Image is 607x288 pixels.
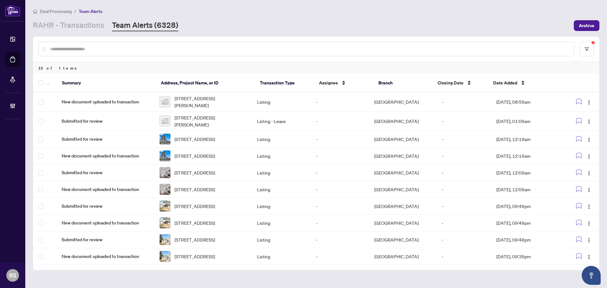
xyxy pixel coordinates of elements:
td: [DATE], 12:09am [491,181,562,198]
img: Logo [586,171,592,176]
span: [STREET_ADDRESS] [175,253,215,260]
span: Submitted for review [62,136,149,143]
img: Logo [586,254,592,260]
td: [GEOGRAPHIC_DATA] [369,112,437,131]
th: Summary [57,74,156,92]
td: - [311,164,369,181]
span: [STREET_ADDRESS] [175,203,215,210]
button: Logo [584,251,594,261]
td: - [437,231,491,248]
td: [DATE], 12:19am [491,148,562,164]
span: [STREET_ADDRESS] [175,152,215,159]
td: - [311,231,369,248]
span: Closing Date [438,79,463,86]
span: New document uploaded to transaction [62,98,149,105]
td: - [311,215,369,231]
img: thumbnail-img [160,218,170,228]
button: Logo [584,184,594,194]
td: - [311,248,369,265]
img: thumbnail-img [160,201,170,211]
td: Listing [252,198,310,215]
img: thumbnail-img [160,251,170,262]
th: Transaction Type [255,74,314,92]
img: Logo [586,187,592,193]
span: Assignee [319,79,338,86]
td: Listing [252,131,310,148]
td: - [437,148,491,164]
td: [GEOGRAPHIC_DATA] [369,248,437,265]
span: [STREET_ADDRESS] [175,136,215,143]
td: - [311,181,369,198]
td: [GEOGRAPHIC_DATA] [369,164,437,181]
td: - [437,215,491,231]
img: thumbnail-img [160,234,170,245]
td: - [311,198,369,215]
td: Listing [252,92,310,112]
td: [DATE], 01:09am [491,112,562,131]
td: - [437,164,491,181]
td: [DATE], 09:49pm [491,231,562,248]
img: Logo [586,137,592,142]
img: thumbnail-img [160,134,170,144]
td: [DATE], 12:19am [491,131,562,148]
span: New document uploaded to transaction [62,253,149,260]
div: 13 of Items [33,62,599,74]
td: Listing [252,164,310,181]
li: / [74,8,76,15]
td: - [437,248,491,265]
button: Logo [584,151,594,161]
td: [GEOGRAPHIC_DATA] [369,231,437,248]
span: [STREET_ADDRESS][PERSON_NAME] [175,95,247,109]
button: Logo [584,134,594,144]
span: Submitted for review [62,169,149,176]
button: Logo [584,116,594,126]
span: [STREET_ADDRESS][PERSON_NAME] [175,114,247,128]
th: Closing Date [432,74,488,92]
span: Deal Processing [40,9,72,14]
th: Branch [373,74,433,92]
td: [DATE], 12:09am [491,164,562,181]
span: RS [9,271,16,280]
td: - [311,92,369,112]
span: Team Alerts [79,9,102,14]
span: [STREET_ADDRESS] [175,186,215,193]
td: - [437,92,491,112]
span: Submitted for review [62,203,149,210]
td: [DATE], 09:49pm [491,198,562,215]
img: thumbnail-img [160,167,170,178]
img: Logo [586,119,592,124]
img: thumbnail-img [160,96,170,107]
td: - [311,148,369,164]
img: Logo [586,100,592,105]
button: Logo [584,218,594,228]
td: - [311,131,369,148]
img: Logo [586,238,592,243]
img: Logo [586,154,592,159]
span: filter [585,47,589,51]
button: Logo [584,168,594,178]
img: thumbnail-img [160,116,170,126]
td: - [437,112,491,131]
td: Listing [252,181,310,198]
button: Open asap [582,266,601,285]
td: [DATE], 09:49pm [491,215,562,231]
button: filter [579,42,594,56]
td: Listing [252,231,310,248]
td: - [437,198,491,215]
th: Address, Project Name, or ID [156,74,255,92]
td: - [437,181,491,198]
td: - [311,112,369,131]
td: [GEOGRAPHIC_DATA] [369,181,437,198]
span: Date Added [493,79,517,86]
td: Listing [252,248,310,265]
td: - [437,131,491,148]
td: [DATE], 08:59am [491,92,562,112]
button: Logo [584,201,594,211]
button: Logo [584,235,594,245]
a: RAHR - Transactions [33,20,104,31]
td: [GEOGRAPHIC_DATA] [369,215,437,231]
img: Logo [586,204,592,209]
span: [STREET_ADDRESS] [175,219,215,226]
td: [DATE], 09:39pm [491,248,562,265]
span: New document uploaded to transaction [62,152,149,159]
